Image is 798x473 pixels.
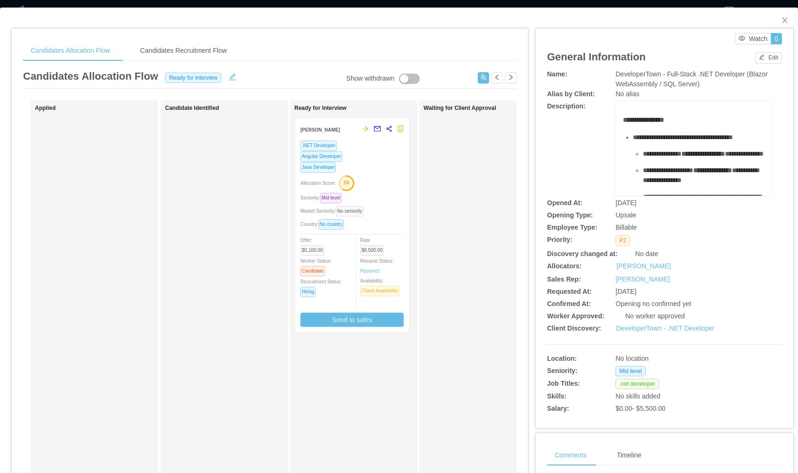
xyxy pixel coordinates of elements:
span: Availability: [360,278,404,293]
button: Close [772,8,798,34]
span: Seniority: [300,195,345,200]
article: General Information [547,49,646,65]
b: Seniority: [547,367,578,374]
span: Rate [360,238,388,253]
button: 0 [771,33,782,44]
button: icon: usergroup-add [478,72,489,83]
span: Java Developer [300,162,336,173]
span: No alias [615,90,640,98]
span: Candidate [300,266,325,276]
button: mail [369,122,381,137]
span: Ready for interview [165,73,221,83]
span: $8,500.00 [360,245,384,256]
span: Mid level [615,366,645,376]
h1: Applied [35,105,167,112]
a: [PERSON_NAME] [616,261,671,271]
span: $0.00 - $5,500.00 [615,405,665,412]
span: Opening no confirmed yet [615,300,691,307]
button: icon: edit [225,71,240,81]
b: Client Discovery: [547,324,601,332]
strong: [PERSON_NAME] [300,127,340,133]
h1: Ready for Interview [294,105,426,112]
span: No date [635,250,658,257]
b: Requested At: [547,288,591,295]
b: Employee Type: [547,224,597,231]
span: Allocation Score: [300,181,336,186]
b: Confirmed At: [547,300,591,307]
b: Location: [547,355,577,362]
div: Timeline [609,445,649,466]
span: No seniority [336,206,364,216]
h1: Candidate Identified [165,105,297,112]
span: Worker Status: [300,258,332,274]
span: $5,100.00 [300,245,324,256]
i: icon: close [781,17,789,24]
a: DeveloperTown - .NET Developer [616,324,714,332]
h1: Waiting for Client Approval [424,105,556,112]
div: rdw-wrapper [615,101,772,196]
div: rdw-editor [623,115,765,209]
button: Send to sales [300,313,404,327]
span: .NET Developer [300,141,337,151]
span: Mid level [320,193,341,203]
b: Name: [547,70,567,78]
span: robot [397,125,404,132]
b: Opening Type: [547,211,593,219]
b: Alias by Client: [547,90,595,98]
span: Upsale [615,211,636,219]
span: DeveloperTown - Full-Stack .NET Developer (Blazor WebAssembly / SQL Server) [615,70,768,88]
span: P2 [615,235,630,246]
span: .net developer [615,379,659,389]
button: icon: eyeWatch [735,33,771,44]
span: Country: [300,222,348,227]
b: Description: [547,102,586,110]
article: Candidates Allocation Flow [23,68,158,84]
span: No worker approved [625,312,685,320]
b: Salary: [547,405,569,412]
button: icon: left [491,72,503,83]
span: No skills added [615,392,660,400]
a: Resume1 [360,267,381,274]
span: [DATE] [615,288,636,295]
span: Hiring [300,287,316,297]
span: No country [318,219,344,230]
span: Check Availability [360,286,400,296]
button: 58 [336,175,355,190]
span: Angular Developer [300,151,342,162]
button: icon: editEdit [755,52,782,64]
div: Comments [547,445,594,466]
span: Market Seniority: [300,208,367,214]
b: Worker Approved: [547,312,604,320]
b: Job Titles: [547,380,580,387]
text: 58 [344,180,349,185]
a: [PERSON_NAME] [615,275,670,283]
span: [DATE] [615,199,636,207]
b: Sales Rep: [547,275,581,283]
div: Candidates Allocation Flow [23,40,117,61]
span: Resume Status: [360,258,394,274]
div: Show withdrawn [346,74,394,84]
b: Skills: [547,392,566,400]
span: share-alt [386,125,392,132]
span: Recruitment Status: [300,279,342,294]
b: Opened At: [547,199,582,207]
div: Candidates Recruitment Flow [133,40,234,61]
b: Discovery changed at: [547,250,617,257]
span: Billable [615,224,637,231]
div: No location [615,354,733,364]
button: icon: right [505,72,516,83]
span: arrow-right [362,125,369,132]
b: Priority: [547,236,573,243]
b: Allocators: [547,262,582,270]
span: Offer: [300,238,328,253]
